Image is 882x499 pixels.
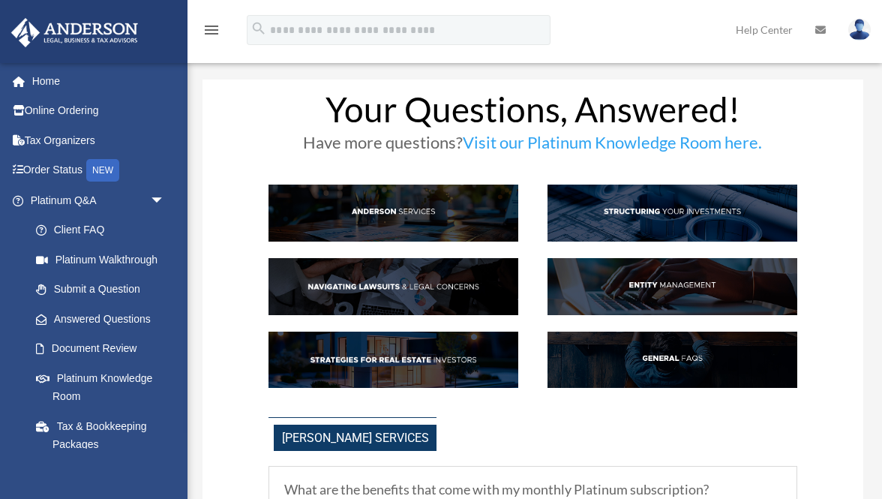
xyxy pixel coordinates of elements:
span: arrow_drop_down [150,185,180,216]
span: [PERSON_NAME] Services [274,425,436,451]
a: Visit our Platinum Knowledge Room here. [463,132,762,160]
a: Tax & Bookkeeping Packages [21,411,187,459]
img: User Pic [848,19,871,41]
img: GenFAQ_hdr [547,332,797,388]
img: EntManag_hdr [547,258,797,314]
a: Client FAQ [21,215,180,245]
a: Document Review [21,334,187,364]
a: Platinum Knowledge Room [21,363,187,411]
a: Online Ordering [10,96,187,126]
a: Tax Organizers [10,125,187,155]
img: AndServ_hdr [268,185,518,241]
a: Platinum Q&Aarrow_drop_down [10,185,187,215]
div: NEW [86,159,119,182]
img: StructInv_hdr [547,185,797,241]
h3: Have more questions? [268,134,797,158]
h1: Your Questions, Answered! [268,92,797,134]
img: Anderson Advisors Platinum Portal [7,18,142,47]
img: NavLaw_hdr [268,258,518,314]
i: menu [202,21,220,39]
a: Platinum Walkthrough [21,245,187,275]
a: Answered Questions [21,304,187,334]
a: Submit a Question [21,275,187,305]
img: StratsRE_hdr [268,332,518,388]
a: menu [202,26,220,39]
i: search [250,20,267,37]
a: Order StatusNEW [10,155,187,186]
a: Home [10,66,187,96]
